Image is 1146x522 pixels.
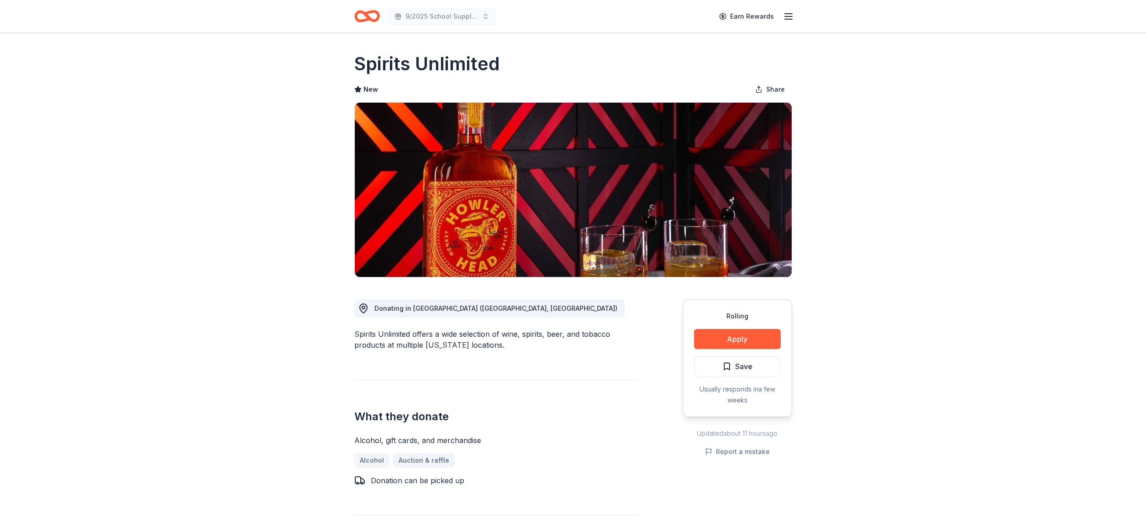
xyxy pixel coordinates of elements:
div: Alcohol, gift cards, and merchandise [354,435,639,446]
span: Share [766,84,785,95]
a: Alcohol [354,453,389,468]
button: Share [748,80,792,99]
button: 9/2025 School Supply Drive [387,7,497,26]
h2: What they donate [354,409,639,424]
span: 9/2025 School Supply Drive [405,11,478,22]
span: New [363,84,378,95]
button: Save [694,356,781,376]
div: Rolling [694,311,781,322]
a: Home [354,5,380,27]
span: Donating in [GEOGRAPHIC_DATA] ([GEOGRAPHIC_DATA], [GEOGRAPHIC_DATA]) [374,304,617,312]
div: Donation can be picked up [371,475,464,486]
a: Auction & raffle [393,453,455,468]
button: Apply [694,329,781,349]
div: Usually responds in a few weeks [694,384,781,406]
button: Report a mistake [705,446,770,457]
span: Save [735,360,752,372]
div: Updated about 11 hours ago [683,428,792,439]
h1: Spirits Unlimited [354,51,500,77]
img: Image for Spirits Unlimited [355,103,792,277]
a: Earn Rewards [714,8,779,25]
div: Spirits Unlimited offers a wide selection of wine, spirits, beer, and tobacco products at multipl... [354,329,639,350]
